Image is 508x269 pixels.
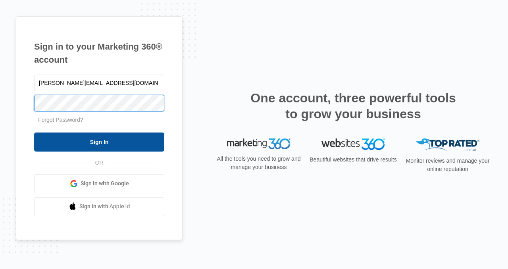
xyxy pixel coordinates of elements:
img: Top Rated Local [416,138,479,152]
a: Sign in with Google [34,174,164,193]
a: Sign in with Apple Id [34,197,164,216]
p: Monitor reviews and manage your online reputation [403,157,492,173]
p: All the tools you need to grow and manage your business [214,155,303,171]
span: Sign in with Apple Id [79,202,130,211]
span: Sign in with Google [81,179,129,188]
h1: Sign in to your Marketing 360® account [34,40,164,66]
img: Websites 360 [321,138,385,150]
input: Email [34,75,164,91]
input: Sign In [34,133,164,152]
img: Marketing 360 [227,138,291,150]
h2: One account, three powerful tools to grow your business [248,90,458,122]
span: OR [90,159,109,167]
a: Forgot Password? [38,117,83,123]
p: Beautiful websites that drive results [309,156,398,164]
